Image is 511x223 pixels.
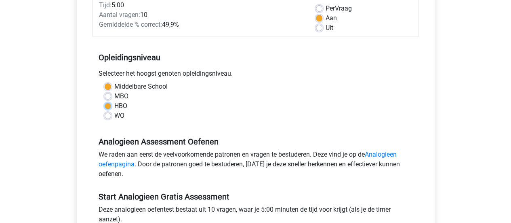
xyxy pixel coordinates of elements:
h5: Start Analogieen Gratis Assessment [99,192,413,202]
span: Per [326,4,335,12]
label: Vraag [326,4,352,13]
div: 10 [93,10,310,20]
div: We raden aan eerst de veelvoorkomende patronen en vragen te bestuderen. Deze vind je op de . Door... [93,150,419,182]
span: Tijd: [99,1,111,9]
label: WO [114,111,124,121]
h5: Opleidingsniveau [99,49,413,66]
span: Aantal vragen: [99,11,140,19]
div: 49,9% [93,20,310,30]
span: Gemiddelde % correct: [99,21,162,28]
div: 5:00 [93,0,310,10]
div: Selecteer het hoogst genoten opleidingsniveau. [93,69,419,82]
label: Aan [326,13,337,23]
h5: Analogieen Assessment Oefenen [99,137,413,147]
label: HBO [114,101,127,111]
label: MBO [114,91,128,101]
label: Uit [326,23,333,33]
label: Middelbare School [114,82,168,91]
